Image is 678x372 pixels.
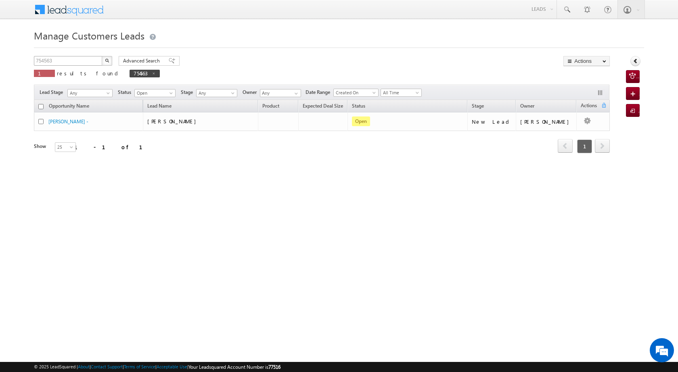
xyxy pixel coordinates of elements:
span: Opportunity Name [49,103,89,109]
span: next [595,139,610,153]
a: Created On [333,89,379,97]
a: prev [558,140,573,153]
div: [PERSON_NAME] [520,118,573,125]
a: next [595,140,610,153]
input: Type to Search [260,89,301,97]
a: Acceptable Use [157,364,187,369]
a: Status [348,102,369,112]
span: Open [352,116,370,126]
div: Show [34,143,48,150]
span: 754563 [134,70,148,77]
div: Chat with us now [42,42,136,53]
span: 25 [55,143,77,151]
img: d_60004797649_company_0_60004797649 [14,42,34,53]
span: Expected Deal Size [303,103,343,109]
span: Stage [472,103,484,109]
span: Status [118,89,134,96]
a: 25 [55,142,76,152]
span: 77516 [268,364,280,370]
a: All Time [381,89,422,97]
span: Product [262,103,279,109]
a: Show All Items [290,89,300,98]
a: Stage [468,102,488,112]
span: Owner [243,89,260,96]
span: Lead Stage [40,89,66,96]
a: Any [196,89,237,97]
span: Lead Name [143,102,176,112]
input: Check all records [38,104,44,109]
span: [PERSON_NAME] [147,118,200,125]
a: Opportunity Name [45,102,93,112]
span: Actions [577,101,601,112]
img: Search [105,58,109,62]
span: Your Leadsquared Account Number is [188,364,280,370]
span: Created On [334,89,376,96]
span: Any [68,89,110,97]
div: Minimize live chat window [132,4,152,23]
span: Stage [181,89,196,96]
span: Any [197,89,235,97]
a: Any [67,89,113,97]
span: Manage Customers Leads [34,29,144,42]
em: Start Chat [110,248,146,259]
button: Actions [563,56,610,66]
span: © 2025 LeadSquared | | | | | [34,363,280,371]
span: 1 [38,70,51,77]
span: Date Range [306,89,333,96]
a: About [78,364,90,369]
a: Open [134,89,176,97]
span: Open [135,89,173,97]
div: New Lead [472,118,512,125]
a: Contact Support [91,364,123,369]
span: 1 [577,139,592,153]
span: Advanced Search [123,57,162,64]
span: Owner [520,103,534,109]
textarea: Type your message and hit 'Enter' [10,75,147,241]
a: [PERSON_NAME] - [48,118,88,125]
span: prev [558,139,573,153]
a: Terms of Service [124,364,155,369]
span: results found [57,70,121,77]
a: Expected Deal Size [299,102,347,112]
div: 1 - 1 of 1 [74,142,152,152]
span: All Time [381,89,419,96]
